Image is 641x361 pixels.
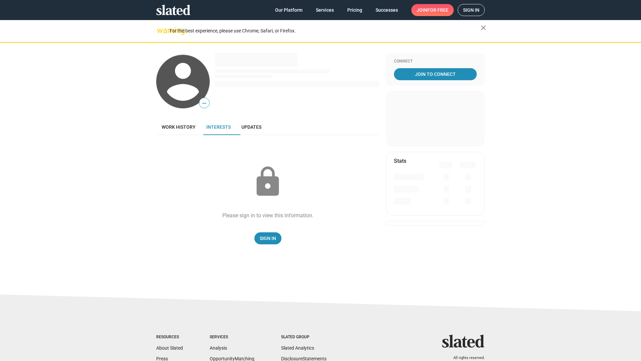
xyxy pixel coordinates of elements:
[275,4,302,16] span: Our Platform
[210,345,227,351] a: Analysis
[241,124,261,130] span: Updates
[201,119,236,135] a: Interests
[479,24,487,32] mat-icon: close
[222,212,313,219] div: Please sign in to view this information.
[210,335,254,340] div: Services
[236,119,267,135] a: Updates
[281,345,314,351] a: Slated Analytics
[270,4,308,16] a: Our Platform
[463,4,479,16] span: Sign in
[281,335,327,340] div: Slated Group
[170,26,481,35] div: For the best experience, please use Chrome, Safari, or Firefox.
[156,335,183,340] div: Resources
[376,4,398,16] span: Successes
[394,59,477,64] div: Connect
[254,232,281,244] a: Sign In
[395,68,475,80] span: Join To Connect
[206,124,231,130] span: Interests
[316,4,334,16] span: Services
[199,99,209,108] span: —
[310,4,339,16] a: Services
[162,124,196,130] span: Work history
[347,4,362,16] span: Pricing
[156,345,183,351] a: About Slated
[260,232,276,244] span: Sign In
[394,68,477,80] a: Join To Connect
[156,119,201,135] a: Work history
[427,4,448,16] span: for free
[342,4,368,16] a: Pricing
[394,157,406,164] mat-card-title: Stats
[458,4,485,16] a: Sign in
[411,4,454,16] a: Joinfor free
[251,165,284,199] mat-icon: lock
[157,26,165,34] mat-icon: warning
[417,4,448,16] span: Join
[370,4,403,16] a: Successes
